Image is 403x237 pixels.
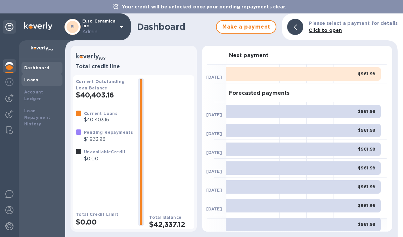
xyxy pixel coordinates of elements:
h2: $0.00 [76,218,133,226]
button: Make a payment [216,20,276,34]
b: $961.98 [358,184,375,189]
b: $961.98 [358,203,375,208]
h3: Forecasted payments [229,90,289,96]
b: Click to open [309,28,342,33]
h3: Next payment [229,52,268,59]
h2: $40,403.16 [76,91,133,99]
b: [DATE] [206,169,222,174]
b: $961.98 [358,222,375,227]
b: Your credit will be unlocked once your pending repayments clear. [122,4,286,9]
span: Make a payment [222,23,270,31]
b: $961.98 [358,128,375,133]
b: Current Loans [84,111,118,116]
b: Dashboard [24,65,50,70]
p: $0.00 [84,155,126,162]
b: [DATE] [206,206,222,211]
p: $40,403.16 [84,116,118,123]
b: $961.98 [358,71,375,76]
b: Total Credit Limit [76,212,118,217]
b: [DATE] [206,188,222,193]
b: [DATE] [206,112,222,117]
h2: $42,337.12 [149,220,191,229]
img: Logo [24,22,52,30]
h1: Dashboard [137,22,213,32]
p: $1,933.96 [84,136,133,143]
b: Loan Repayment History [24,108,50,127]
b: Unavailable Credit [84,149,126,154]
b: $961.98 [358,147,375,152]
p: Euro Ceramica Inc [82,19,116,35]
b: [DATE] [206,150,222,155]
img: Foreign exchange [5,78,13,86]
b: Total Balance [149,215,181,220]
b: [DATE] [206,131,222,136]
b: $961.98 [358,165,375,170]
b: Account Ledger [24,89,43,101]
h3: Total credit line [76,64,191,70]
p: Admin [82,28,116,35]
div: Unpin categories [3,20,16,34]
b: EI [71,24,75,29]
b: Please select a payment for details [309,21,398,26]
b: Loans [24,77,38,82]
b: [DATE] [206,75,222,80]
b: Pending Repayments [84,130,133,135]
b: Current Outstanding Loan Balance [76,79,125,90]
b: $961.98 [358,109,375,114]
